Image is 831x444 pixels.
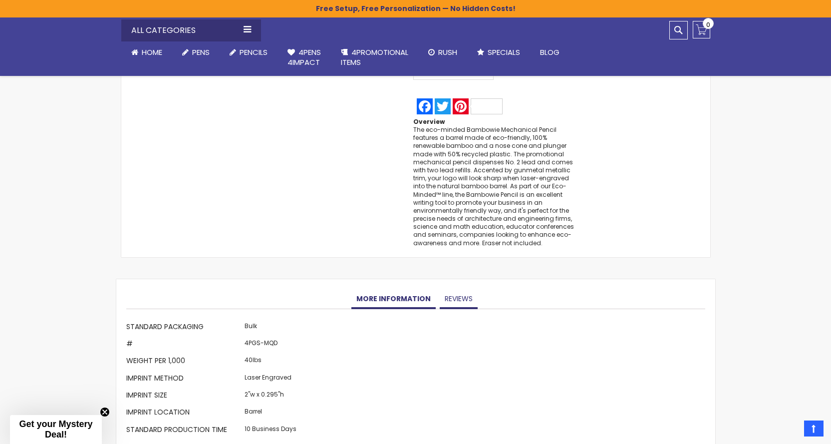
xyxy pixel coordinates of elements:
[693,21,710,38] a: 0
[418,41,467,63] a: Rush
[416,98,434,114] a: Facebook
[121,19,261,41] div: All Categories
[240,47,268,57] span: Pencils
[413,126,579,247] div: The eco-minded Bambowie Mechanical Pencil features a barrel made of eco-friendly, 100% renewable ...
[530,41,569,63] a: Blog
[242,336,299,353] td: 4PGS-MQD
[540,47,559,57] span: Blog
[242,388,299,405] td: 2"w x 0.295"h
[126,336,242,353] th: #
[452,98,504,114] a: Pinterest
[126,319,242,336] th: Standard Packaging
[126,422,242,439] th: Standard Production Time
[220,41,277,63] a: Pencils
[242,371,299,388] td: Laser Engraved
[126,371,242,388] th: Imprint Method
[277,41,331,74] a: 4Pens4impact
[242,422,299,439] td: 10 Business Days
[10,415,102,444] div: Get your Mystery Deal!Close teaser
[242,405,299,422] td: Barrel
[434,98,452,114] a: Twitter
[804,421,824,437] a: Top
[126,354,242,371] th: Weight per 1,000
[100,407,110,417] button: Close teaser
[121,41,172,63] a: Home
[19,419,92,440] span: Get your Mystery Deal!
[192,47,210,57] span: Pens
[287,47,321,67] span: 4Pens 4impact
[438,47,457,57] span: Rush
[331,41,418,74] a: 4PROMOTIONALITEMS
[467,41,530,63] a: Specials
[172,41,220,63] a: Pens
[242,354,299,371] td: 40lbs
[351,289,436,309] a: More Information
[242,319,299,336] td: Bulk
[126,388,242,405] th: Imprint Size
[142,47,162,57] span: Home
[126,405,242,422] th: Imprint Location
[488,47,520,57] span: Specials
[413,117,445,126] strong: Overview
[341,47,408,67] span: 4PROMOTIONAL ITEMS
[706,20,710,29] span: 0
[440,289,478,309] a: Reviews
